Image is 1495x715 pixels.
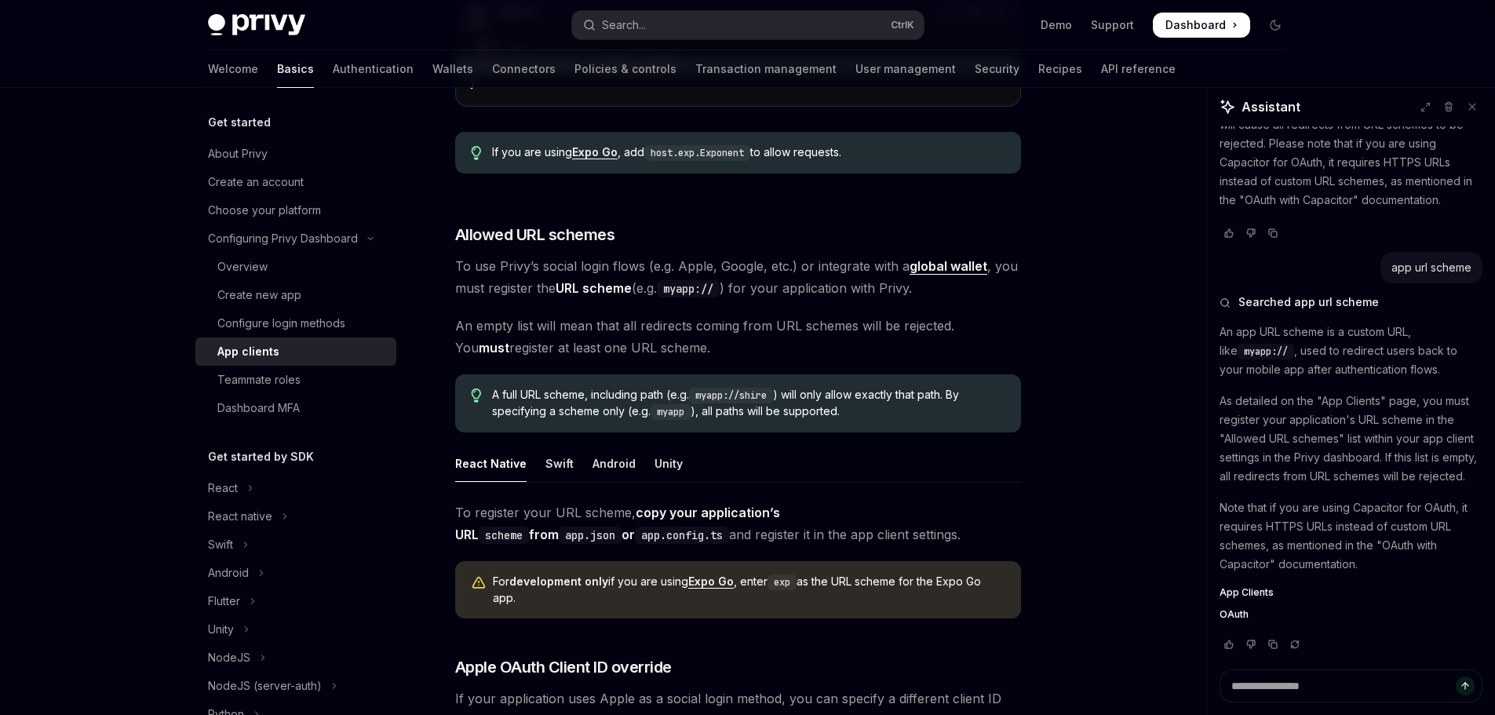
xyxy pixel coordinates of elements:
[1220,669,1482,702] textarea: Ask a question...
[195,253,396,281] a: Overview
[688,575,734,589] a: Expo Go
[492,50,556,88] a: Connectors
[455,502,1021,545] span: To register your URL scheme, and register it in the app client settings.
[195,672,396,700] button: Toggle NodeJS (server-auth) section
[208,648,250,667] div: NodeJS
[195,309,396,337] a: Configure login methods
[602,16,646,35] div: Search...
[492,144,1005,161] span: If you are using , add to allow requests.
[1220,97,1482,210] p: As stated on the "App Clients" page, an empty list will cause all redirects from URL schemes to b...
[217,342,279,361] div: App clients
[195,196,396,224] a: Choose your platform
[471,389,482,403] svg: Tip
[492,387,1005,420] span: A full URL scheme, including path (e.g. ) will only allow exactly that path. By specifying a sche...
[493,574,1005,606] div: For if you are using , enter as the URL scheme for the Expo Go app.
[195,559,396,587] button: Toggle Android section
[195,587,396,615] button: Toggle Flutter section
[509,575,608,588] strong: development only
[195,394,396,422] a: Dashboard MFA
[1456,677,1475,695] button: Send message
[1220,608,1249,621] span: OAuth
[1238,294,1379,310] span: Searched app url scheme
[208,50,258,88] a: Welcome
[1242,97,1300,116] span: Assistant
[195,474,396,502] button: Toggle React section
[891,19,914,31] span: Ctrl K
[208,507,272,526] div: React native
[559,527,622,544] code: app.json
[195,615,396,644] button: Toggle Unity section
[1220,608,1482,621] a: OAuth
[1220,498,1482,574] p: Note that if you are using Capacitor for OAuth, it requires HTTPS URLs instead of custom URL sche...
[208,564,249,582] div: Android
[471,146,482,160] svg: Tip
[572,11,924,39] button: Open search
[1244,345,1288,358] span: myapp://
[689,388,773,403] code: myapp://shire
[479,340,509,356] strong: must
[572,145,618,159] a: Expo Go
[217,399,300,418] div: Dashboard MFA
[455,315,1021,359] span: An empty list will mean that all redirects coming from URL schemes will be rejected. You register...
[208,14,305,36] img: dark logo
[593,445,636,482] div: Android
[1263,225,1282,241] button: Copy chat response
[1220,586,1274,599] span: App Clients
[455,505,780,542] strong: copy your application’s URL from or
[208,144,268,163] div: About Privy
[455,656,672,678] span: Apple OAuth Client ID override
[1391,260,1471,275] div: app url scheme
[635,527,729,544] code: app.config.ts
[208,113,271,132] h5: Get started
[1101,50,1176,88] a: API reference
[195,224,396,253] button: Toggle Configuring Privy Dashboard section
[1220,225,1238,241] button: Vote that response was good
[695,50,837,88] a: Transaction management
[195,140,396,168] a: About Privy
[1220,392,1482,486] p: As detailed on the "App Clients" page, you must register your application's URL scheme in the "Al...
[1242,637,1260,652] button: Vote that response was not good
[455,224,615,246] span: Allowed URL schemes
[1153,13,1250,38] a: Dashboard
[1242,225,1260,241] button: Vote that response was not good
[574,50,676,88] a: Policies & controls
[208,447,314,466] h5: Get started by SDK
[195,644,396,672] button: Toggle NodeJS section
[855,50,956,88] a: User management
[195,337,396,366] a: App clients
[195,502,396,531] button: Toggle React native section
[455,445,527,482] div: React Native
[208,173,304,192] div: Create an account
[208,201,321,220] div: Choose your platform
[1220,294,1482,310] button: Searched app url scheme
[208,677,322,695] div: NodeJS (server-auth)
[208,592,240,611] div: Flutter
[1220,637,1238,652] button: Vote that response was good
[217,314,345,333] div: Configure login methods
[1041,17,1072,33] a: Demo
[195,168,396,196] a: Create an account
[975,50,1019,88] a: Security
[479,527,529,544] code: scheme
[217,370,301,389] div: Teammate roles
[1038,50,1082,88] a: Recipes
[644,145,750,161] code: host.exp.Exponent
[657,280,720,297] code: myapp://
[651,404,691,420] code: myapp
[195,531,396,559] button: Toggle Swift section
[556,280,632,296] strong: URL scheme
[333,50,414,88] a: Authentication
[208,229,358,248] div: Configuring Privy Dashboard
[217,257,268,276] div: Overview
[1263,637,1282,652] button: Copy chat response
[208,535,233,554] div: Swift
[1220,586,1482,599] a: App Clients
[208,479,238,498] div: React
[195,366,396,394] a: Teammate roles
[455,255,1021,299] span: To use Privy’s social login flows (e.g. Apple, Google, etc.) or integrate with a , you must regis...
[471,575,487,591] svg: Warning
[277,50,314,88] a: Basics
[655,445,683,482] div: Unity
[208,620,234,639] div: Unity
[217,286,301,305] div: Create new app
